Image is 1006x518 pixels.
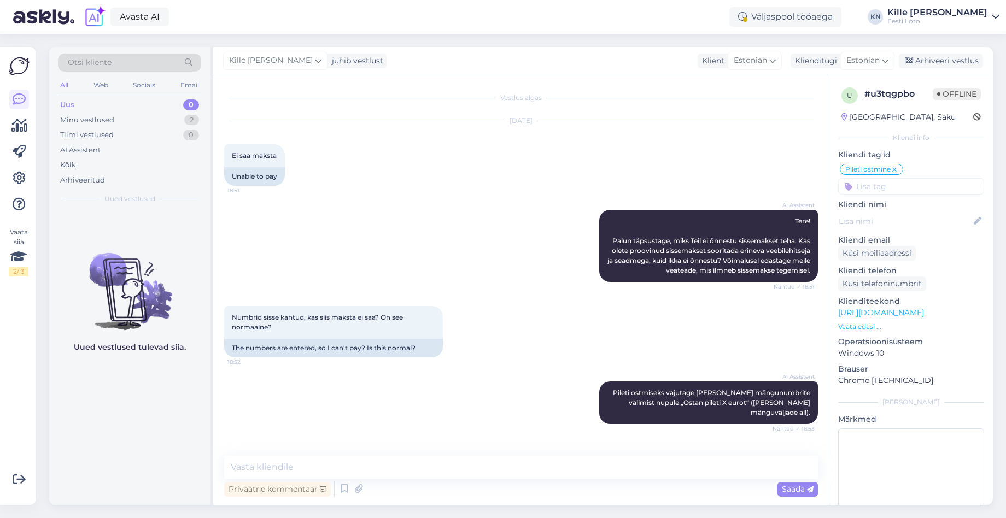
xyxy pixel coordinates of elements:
p: Windows 10 [838,348,984,359]
div: The numbers are entered, so I can't pay? Is this normal? [224,339,443,357]
span: Otsi kliente [68,57,112,68]
div: Küsi meiliaadressi [838,246,916,261]
span: Pileti ostmiseks vajutage [PERSON_NAME] mängunumbrite valimist nupule „Ostan pileti X eurot“ ([PE... [613,388,812,416]
div: Eesti Loto [887,17,987,26]
div: juhib vestlust [327,55,383,67]
span: Ei saa maksta [232,151,277,160]
p: Kliendi email [838,234,984,246]
span: 18:52 [227,358,268,366]
div: 2 [184,115,199,126]
div: Minu vestlused [60,115,114,126]
span: Estonian [734,55,767,67]
p: Kliendi tag'id [838,149,984,161]
div: Küsi telefoninumbrit [838,276,926,291]
div: 0 [183,99,199,110]
div: Tiimi vestlused [60,129,114,140]
p: Kliendi nimi [838,199,984,210]
div: Klient [698,55,724,67]
input: Lisa tag [838,178,984,195]
div: # u3tqgpbo [864,87,933,101]
div: Väljaspool tööaega [729,7,841,27]
div: Kille [PERSON_NAME] [887,8,987,17]
div: [DATE] [224,116,818,126]
div: Vestlus algas [224,93,818,103]
div: Arhiveeri vestlus [899,54,983,68]
div: Kõik [60,160,76,170]
span: Offline [933,88,981,100]
span: Estonian [846,55,880,67]
img: explore-ai [83,5,106,28]
div: KN [868,9,883,25]
a: [URL][DOMAIN_NAME] [838,308,924,317]
img: Askly Logo [9,56,30,76]
span: Kille [PERSON_NAME] [229,55,313,67]
span: Uued vestlused [104,194,155,204]
span: Saada [782,484,814,494]
span: 18:51 [227,186,268,195]
p: Operatsioonisüsteem [838,336,984,348]
div: Unable to pay [224,167,285,186]
p: Chrome [TECHNICAL_ID] [838,375,984,386]
div: Email [178,78,201,92]
img: No chats [49,233,210,332]
span: AI Assistent [774,373,815,381]
span: Pileti ostmine [845,166,891,173]
input: Lisa nimi [839,215,972,227]
div: Uus [60,99,74,110]
span: u [847,91,852,99]
div: Vaata siia [9,227,28,276]
div: AI Assistent [60,145,101,156]
div: 0 [183,129,199,140]
div: Socials [131,78,157,92]
div: All [58,78,71,92]
div: Privaatne kommentaar [224,482,331,497]
p: Vaata edasi ... [838,322,984,332]
div: [PERSON_NAME] [838,397,984,407]
p: Klienditeekond [838,296,984,307]
div: 2 / 3 [9,267,28,276]
span: Nähtud ✓ 18:53 [773,425,815,433]
a: Kille [PERSON_NAME]Eesti Loto [887,8,999,26]
p: Brauser [838,363,984,375]
a: Avasta AI [110,8,169,26]
p: Kliendi telefon [838,265,984,276]
div: [GEOGRAPHIC_DATA], Saku [841,111,956,123]
div: Web [91,78,110,92]
span: Numbrid sisse kantud, kas siis maksta ei saa? On see normaalne? [232,313,405,331]
div: Arhiveeritud [60,175,105,186]
div: Klienditugi [791,55,837,67]
div: Kliendi info [838,133,984,143]
p: Uued vestlused tulevad siia. [74,342,186,353]
span: AI Assistent [774,201,815,209]
p: Märkmed [838,414,984,425]
span: Nähtud ✓ 18:51 [774,282,815,291]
